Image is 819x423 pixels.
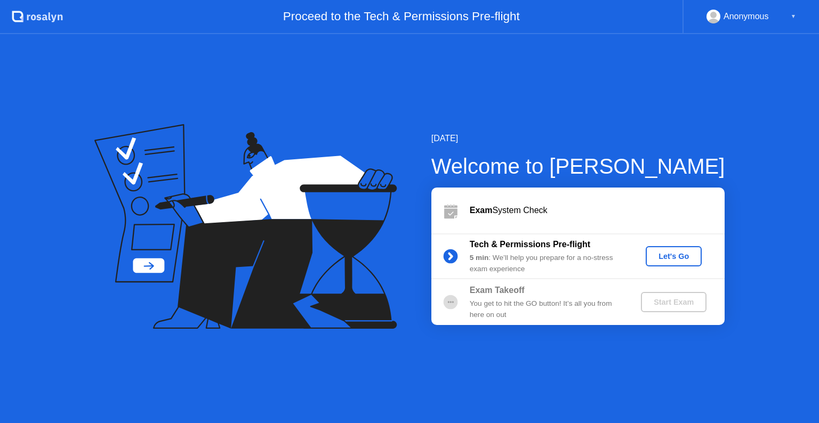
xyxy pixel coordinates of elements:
div: Start Exam [645,298,702,306]
b: Exam [470,206,493,215]
div: You get to hit the GO button! It’s all you from here on out [470,298,623,320]
div: Welcome to [PERSON_NAME] [431,150,725,182]
b: Tech & Permissions Pre-flight [470,240,590,249]
button: Start Exam [641,292,706,312]
div: [DATE] [431,132,725,145]
div: Let's Go [650,252,697,261]
div: ▼ [791,10,796,23]
div: System Check [470,204,725,217]
button: Let's Go [646,246,702,266]
div: : We’ll help you prepare for a no-stress exam experience [470,253,623,274]
div: Anonymous [724,10,769,23]
b: 5 min [470,254,489,262]
b: Exam Takeoff [470,286,525,295]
